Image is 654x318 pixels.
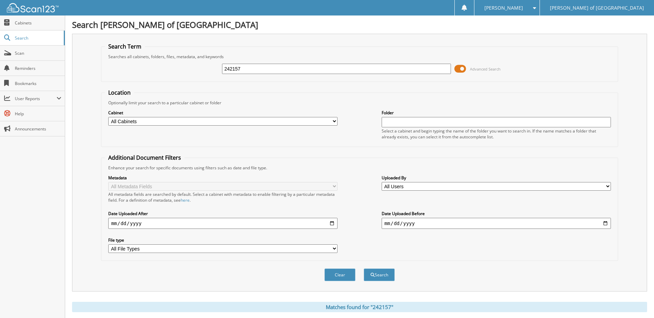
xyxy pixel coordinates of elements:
[15,111,61,117] span: Help
[105,54,614,60] div: Searches all cabinets, folders, files, metadata, and keywords
[105,165,614,171] div: Enhance your search for specific documents using filters such as date and file type.
[382,175,611,181] label: Uploaded By
[105,43,145,50] legend: Search Term
[105,100,614,106] div: Optionally limit your search to a particular cabinet or folder
[15,20,61,26] span: Cabinets
[484,6,523,10] span: [PERSON_NAME]
[382,211,611,216] label: Date Uploaded Before
[105,154,184,161] legend: Additional Document Filters
[108,175,338,181] label: Metadata
[72,302,647,312] div: Matches found for "242157"
[324,268,355,281] button: Clear
[15,50,61,56] span: Scan
[15,96,57,102] span: User Reports
[15,126,61,132] span: Announcements
[364,268,395,281] button: Search
[72,19,647,30] h1: Search [PERSON_NAME] of [GEOGRAPHIC_DATA]
[105,89,134,96] legend: Location
[15,81,61,86] span: Bookmarks
[470,66,501,72] span: Advanced Search
[15,65,61,71] span: Reminders
[382,110,611,116] label: Folder
[15,35,60,41] span: Search
[181,197,190,203] a: here
[108,218,338,229] input: start
[382,218,611,229] input: end
[7,3,59,12] img: scan123-logo-white.svg
[108,237,338,243] label: File type
[108,110,338,116] label: Cabinet
[382,128,611,140] div: Select a cabinet and begin typing the name of the folder you want to search in. If the name match...
[550,6,644,10] span: [PERSON_NAME] of [GEOGRAPHIC_DATA]
[108,211,338,216] label: Date Uploaded After
[108,191,338,203] div: All metadata fields are searched by default. Select a cabinet with metadata to enable filtering b...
